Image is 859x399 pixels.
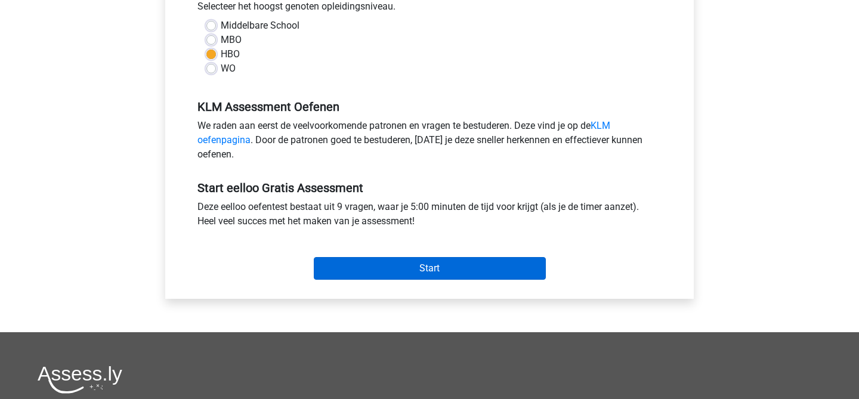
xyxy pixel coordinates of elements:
[197,181,662,195] h5: Start eelloo Gratis Assessment
[221,47,240,61] label: HBO
[221,61,236,76] label: WO
[189,119,670,166] div: We raden aan eerst de veelvoorkomende patronen en vragen te bestuderen. Deze vind je op de . Door...
[197,100,662,114] h5: KLM Assessment Oefenen
[38,366,122,394] img: Assessly logo
[314,257,546,280] input: Start
[221,18,299,33] label: Middelbare School
[221,33,242,47] label: MBO
[189,200,670,233] div: Deze eelloo oefentest bestaat uit 9 vragen, waar je 5:00 minuten de tijd voor krijgt (als je de t...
